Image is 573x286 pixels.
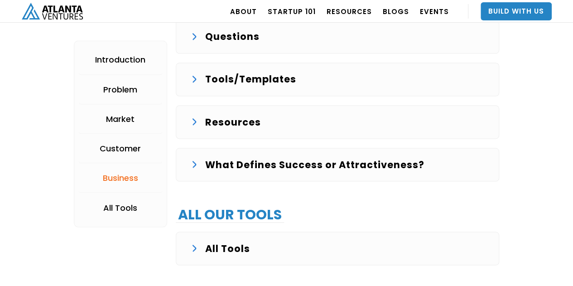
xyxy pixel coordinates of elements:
[106,115,135,124] div: Market
[193,76,197,83] img: arrow down
[79,46,163,75] a: Introduction
[193,161,197,168] img: arrow down
[193,118,197,126] img: arrow down
[193,33,197,40] img: arrow down
[205,241,250,256] p: All Tools
[103,174,138,183] div: Business
[103,85,137,94] div: Problem
[205,29,260,44] p: Questions
[193,245,197,252] img: arrow down
[103,204,137,213] div: All Tools
[481,2,552,20] a: Build With Us
[205,115,261,129] p: Resources
[100,144,141,153] div: Customer
[205,157,424,172] p: What Defines Success or Attractiveness?
[79,75,163,105] a: Problem
[79,105,163,134] a: Market
[79,134,163,164] a: Customer
[79,164,163,193] a: Business
[79,193,163,223] a: All Tools
[205,72,296,87] p: Tools/Templates
[95,56,145,65] div: Introduction
[178,204,282,224] strong: All our Tools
